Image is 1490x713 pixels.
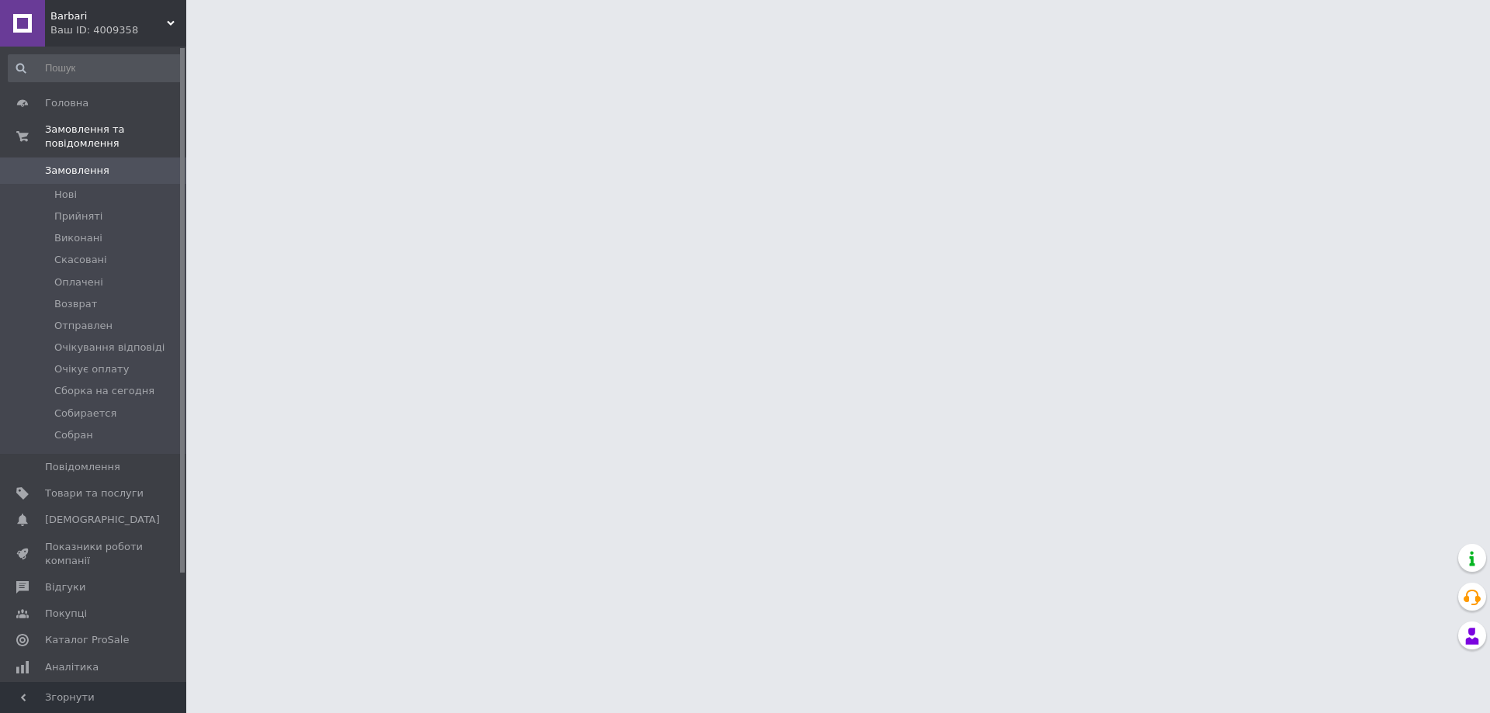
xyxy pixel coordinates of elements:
[54,231,102,245] span: Виконані
[45,486,144,500] span: Товари та послуги
[54,428,93,442] span: Собран
[45,540,144,568] span: Показники роботи компанії
[45,96,88,110] span: Головна
[8,54,183,82] input: Пошук
[54,384,154,398] span: Сборка на сегодня
[54,275,103,289] span: Оплачені
[45,660,99,674] span: Аналітика
[54,341,165,355] span: Очікування відповіді
[45,607,87,621] span: Покупці
[45,123,186,151] span: Замовлення та повідомлення
[54,362,129,376] span: Очікує оплату
[45,580,85,594] span: Відгуки
[50,9,167,23] span: Barbari
[45,164,109,178] span: Замовлення
[54,188,77,202] span: Нові
[50,23,186,37] div: Ваш ID: 4009358
[54,253,107,267] span: Скасовані
[45,460,120,474] span: Повідомлення
[45,513,160,527] span: [DEMOGRAPHIC_DATA]
[45,633,129,647] span: Каталог ProSale
[54,319,113,333] span: Отправлен
[54,297,97,311] span: Возврат
[54,209,102,223] span: Прийняті
[54,407,116,421] span: Собирается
